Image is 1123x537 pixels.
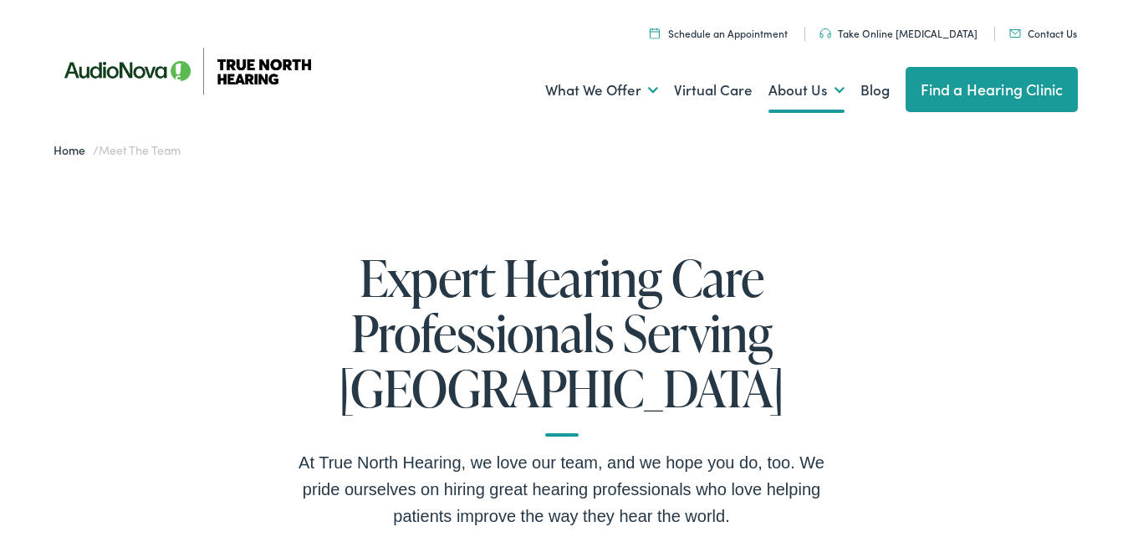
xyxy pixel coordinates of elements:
[819,26,978,40] a: Take Online [MEDICAL_DATA]
[294,250,829,437] h1: Expert Hearing Care Professionals Serving [GEOGRAPHIC_DATA]
[1009,26,1077,40] a: Contact Us
[99,141,180,158] span: Meet the Team
[650,28,660,38] img: Icon symbolizing a calendar in color code ffb348
[906,67,1079,112] a: Find a Hearing Clinic
[1009,29,1021,38] img: Mail icon in color code ffb348, used for communication purposes
[674,59,753,121] a: Virtual Care
[819,28,831,38] img: Headphones icon in color code ffb348
[54,141,180,158] span: /
[768,59,845,121] a: About Us
[294,449,829,529] div: At True North Hearing, we love our team, and we hope you do, too. We pride ourselves on hiring gr...
[545,59,658,121] a: What We Offer
[54,141,93,158] a: Home
[860,59,890,121] a: Blog
[650,26,788,40] a: Schedule an Appointment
